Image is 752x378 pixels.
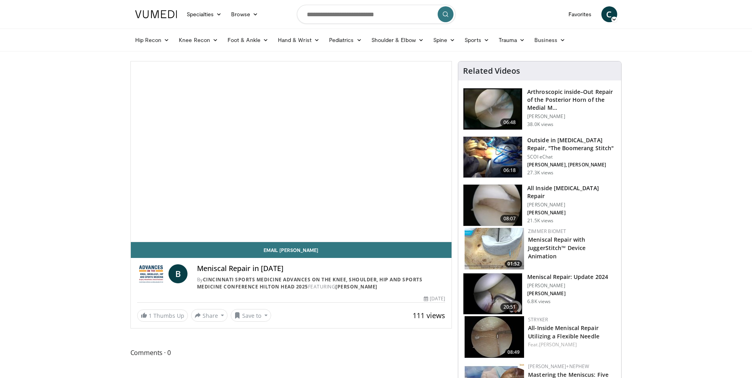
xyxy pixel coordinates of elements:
a: Cincinnati Sports Medicine Advances on the Knee, Shoulder, Hip and Sports Medicine Conference Hil... [197,276,423,290]
p: [PERSON_NAME] [527,210,616,216]
input: Search topics, interventions [297,5,455,24]
a: Specialties [182,6,227,22]
img: Cincinnati Sports Medicine Advances on the Knee, Shoulder, Hip and Sports Medicine Conference Hil... [137,264,165,283]
a: Zimmer Biomet [528,228,566,235]
a: 01:52 [465,228,524,269]
span: 08:49 [505,349,522,356]
span: Comments 0 [130,347,452,358]
img: 50c219b3-c08f-4b6c-9bf8-c5ca6333d247.150x105_q85_crop-smart_upscale.jpg [465,228,524,269]
h3: Meniscal Repair: Update 2024 [527,273,608,281]
a: Pediatrics [324,32,367,48]
a: Business [530,32,570,48]
span: 08:07 [500,215,519,223]
span: 1 [149,312,152,319]
a: Trauma [494,32,530,48]
a: Sports [460,32,494,48]
span: 06:18 [500,166,519,174]
img: 106a3a39-ec7f-4e65-a126-9a23cf1eacd5.150x105_q85_crop-smart_upscale.jpg [463,273,522,315]
h4: Meniscal Repair in [DATE] [197,264,446,273]
a: Shoulder & Elbow [367,32,429,48]
a: Hand & Wrist [273,32,324,48]
div: [DATE] [424,295,445,302]
img: heCDP4pTuni5z6vX4xMDoxOjA4MTsiGN.150x105_q85_crop-smart_upscale.jpg [463,185,522,226]
a: Meniscal Repair with JuggerStitch™ Device Animation [528,236,586,260]
a: Foot & Ankle [223,32,273,48]
a: [PERSON_NAME] [539,341,577,348]
video-js: Video Player [131,61,452,242]
p: [PERSON_NAME] [527,113,616,120]
p: 6.8K views [527,298,551,305]
p: SCOI eChat [527,154,616,160]
p: [PERSON_NAME], [PERSON_NAME] [527,162,616,168]
h3: All Inside [MEDICAL_DATA] Repair [527,184,616,200]
a: Browse [226,6,263,22]
p: 21.5K views [527,218,553,224]
div: Feat. [528,341,615,348]
button: Share [191,309,228,322]
a: All-Inside Meniscal Repair Utilizing a Flexible Needle [528,324,599,340]
img: baen_1.png.150x105_q85_crop-smart_upscale.jpg [463,88,522,130]
p: [PERSON_NAME] [527,290,608,297]
p: 38.0K views [527,121,553,128]
span: 06:48 [500,118,519,126]
p: 27.3K views [527,170,553,176]
a: Favorites [564,6,597,22]
a: 20:51 Meniscal Repair: Update 2024 [PERSON_NAME] [PERSON_NAME] 6.8K views [463,273,616,315]
h3: Arthroscopic inside–Out Repair of the Posterior Horn of the Medial M… [527,88,616,112]
a: Stryker [528,316,548,323]
a: C [601,6,617,22]
img: 1c2750b8-5e5e-4220-9de8-d61e1844207f.150x105_q85_crop-smart_upscale.jpg [465,316,524,358]
a: Knee Recon [174,32,223,48]
a: Email [PERSON_NAME] [131,242,452,258]
a: Spine [429,32,460,48]
a: 08:49 [465,316,524,358]
a: Hip Recon [130,32,174,48]
a: [PERSON_NAME]+Nephew [528,363,589,370]
p: [PERSON_NAME] [527,202,616,208]
div: By FEATURING [197,276,446,290]
p: [PERSON_NAME] [527,283,608,289]
h3: Outside in [MEDICAL_DATA] Repair, "The Boomerang Stitch" [527,136,616,152]
a: [PERSON_NAME] [335,283,377,290]
a: 06:18 Outside in [MEDICAL_DATA] Repair, "The Boomerang Stitch" SCOI eChat [PERSON_NAME], [PERSON_... [463,136,616,178]
a: 06:48 Arthroscopic inside–Out Repair of the Posterior Horn of the Medial M… [PERSON_NAME] 38.0K v... [463,88,616,130]
span: 01:52 [505,260,522,267]
span: 111 views [413,311,445,320]
a: 1 Thumbs Up [137,309,188,322]
a: 08:07 All Inside [MEDICAL_DATA] Repair [PERSON_NAME] [PERSON_NAME] 21.5K views [463,184,616,226]
button: Save to [231,309,271,322]
a: B [168,264,188,283]
img: Vx8lr-LI9TPdNKgn5hMDoxOm1xO-1jSC.150x105_q85_crop-smart_upscale.jpg [463,137,522,178]
h4: Related Videos [463,66,520,76]
img: VuMedi Logo [135,10,177,18]
span: 20:51 [500,303,519,311]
